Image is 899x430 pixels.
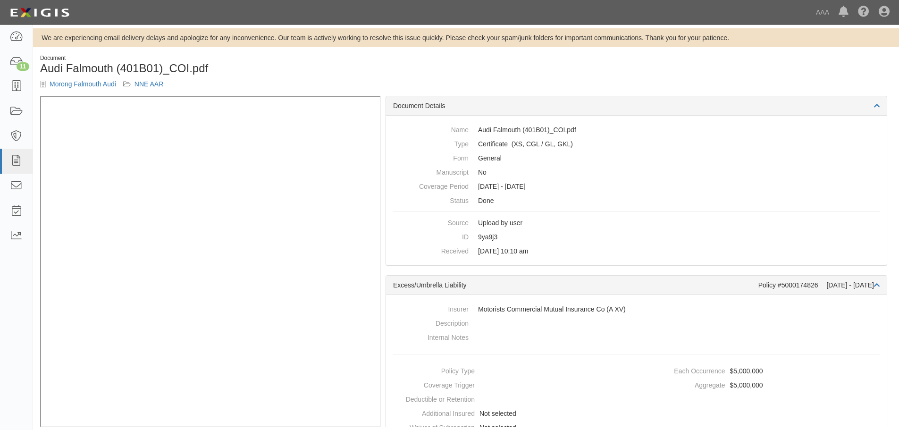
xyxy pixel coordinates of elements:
[390,406,475,418] dt: Additional Insured
[17,62,29,71] div: 11
[393,244,469,256] dt: Received
[640,364,883,378] dd: $5,000,000
[134,80,163,88] a: NNE AAR
[640,378,883,392] dd: $5,000,000
[393,316,469,328] dt: Description
[393,179,469,191] dt: Coverage Period
[393,151,880,165] dd: General
[393,165,880,179] dd: No
[393,244,880,258] dd: [DATE] 10:10 am
[393,280,758,290] div: Excess/Umbrella Liability
[7,4,72,21] img: logo-5460c22ac91f19d4615b14bd174203de0afe785f0fc80cf4dbbc73dc1793850b.png
[393,216,880,230] dd: Upload by user
[393,151,469,163] dt: Form
[393,302,880,316] dd: Motorists Commercial Mutual Insurance Co (A XV)
[758,280,880,290] div: Policy #5000174826 [DATE] - [DATE]
[640,364,725,376] dt: Each Occurrence
[390,378,475,390] dt: Coverage Trigger
[393,302,469,314] dt: Insurer
[40,62,459,75] h1: Audi Falmouth (401B01)_COI.pdf
[386,96,887,116] div: Document Details
[811,3,834,22] a: AAA
[50,80,116,88] a: Morong Falmouth Audi
[858,7,869,18] i: Help Center - Complianz
[390,392,475,404] dt: Deductible or Retention
[393,123,469,135] dt: Name
[393,179,880,194] dd: [DATE] - [DATE]
[390,406,633,421] dd: Not selected
[393,230,880,244] dd: 9ya9j3
[393,165,469,177] dt: Manuscript
[393,137,469,149] dt: Type
[33,33,899,42] div: We are experiencing email delivery delays and apologize for any inconvenience. Our team is active...
[393,216,469,228] dt: Source
[393,137,880,151] dd: Excess/Umbrella Liability Commercial General Liability / Garage Liability Garage Keepers Liability
[393,194,469,205] dt: Status
[640,378,725,390] dt: Aggregate
[390,364,475,376] dt: Policy Type
[40,54,459,62] div: Document
[393,123,880,137] dd: Audi Falmouth (401B01)_COI.pdf
[393,330,469,342] dt: Internal Notes
[393,230,469,242] dt: ID
[393,194,880,208] dd: Done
